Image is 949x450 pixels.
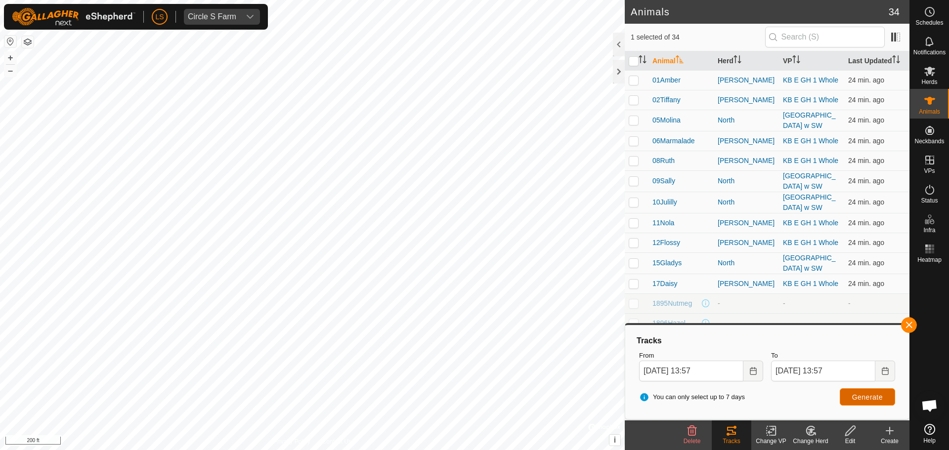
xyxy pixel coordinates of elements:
[12,8,135,26] img: Gallagher Logo
[4,65,16,77] button: –
[915,391,945,420] div: Open chat
[848,137,884,145] span: Sep 12, 2025, 1:33 PM
[652,156,675,166] span: 08Ruth
[848,116,884,124] span: Sep 12, 2025, 1:33 PM
[848,219,884,227] span: Sep 12, 2025, 1:33 PM
[639,57,647,65] p-sorticon: Activate to sort
[743,361,763,381] button: Choose Date
[830,437,870,446] div: Edit
[718,115,775,125] div: North
[718,218,775,228] div: [PERSON_NAME]
[240,9,260,25] div: dropdown trigger
[791,437,830,446] div: Change Herd
[915,20,943,26] span: Schedules
[917,257,942,263] span: Heatmap
[652,279,678,289] span: 17Daisy
[718,95,775,105] div: [PERSON_NAME]
[714,51,779,71] th: Herd
[923,227,935,233] span: Infra
[783,239,838,246] a: KB E GH 1 Whole
[718,298,775,309] div: -
[921,198,938,204] span: Status
[718,420,775,430] div: [PERSON_NAME]
[652,115,681,125] span: 05Molina
[783,254,836,272] a: [GEOGRAPHIC_DATA] w SW
[614,436,616,444] span: i
[652,420,680,430] span: 25Naomi
[652,75,681,85] span: 01Amber
[652,298,692,309] span: 1895Nutmeg
[733,57,741,65] p-sorticon: Activate to sort
[848,96,884,104] span: Sep 12, 2025, 1:33 PM
[155,12,164,22] span: LS
[779,51,844,71] th: VP
[652,176,675,186] span: 09Sally
[848,259,884,267] span: Sep 12, 2025, 1:33 PM
[684,438,701,445] span: Delete
[676,57,684,65] p-sorticon: Activate to sort
[631,6,889,18] h2: Animals
[765,27,885,47] input: Search (S)
[718,197,775,207] div: North
[848,157,884,164] span: Sep 12, 2025, 1:33 PM
[771,351,895,361] label: To
[609,435,620,446] button: i
[22,36,34,48] button: Map Layers
[184,9,240,25] span: Circle S Farm
[840,388,895,406] button: Generate
[921,79,937,85] span: Herds
[652,136,695,146] span: 06Marmalade
[718,258,775,268] div: North
[635,335,899,347] div: Tracks
[783,280,838,287] a: KB E GH 1 Whole
[639,351,763,361] label: From
[273,437,310,446] a: Privacy Policy
[652,197,677,207] span: 10Julilly
[924,168,935,174] span: VPs
[4,52,16,64] button: +
[718,156,775,166] div: [PERSON_NAME]
[322,437,351,446] a: Contact Us
[848,198,884,206] span: Sep 12, 2025, 1:33 PM
[783,76,838,84] a: KB E GH 1 Whole
[648,51,714,71] th: Animal
[848,319,851,327] span: -
[718,318,775,328] div: -
[652,218,674,228] span: 11Nola
[914,138,944,144] span: Neckbands
[910,420,949,448] a: Help
[783,219,838,227] a: KB E GH 1 Whole
[718,279,775,289] div: [PERSON_NAME]
[848,299,851,307] span: -
[718,176,775,186] div: North
[718,238,775,248] div: [PERSON_NAME]
[783,111,836,129] a: [GEOGRAPHIC_DATA] w SW
[913,49,946,55] span: Notifications
[919,109,940,115] span: Animals
[652,318,686,328] span: 1896Hazel
[783,299,785,307] app-display-virtual-paddock-transition: -
[639,392,745,402] span: You can only select up to 7 days
[792,57,800,65] p-sorticon: Activate to sort
[783,137,838,145] a: KB E GH 1 Whole
[892,57,900,65] p-sorticon: Activate to sort
[652,238,680,248] span: 12Flossy
[783,319,785,327] app-display-virtual-paddock-transition: -
[889,4,900,19] span: 34
[848,280,884,287] span: Sep 12, 2025, 1:33 PM
[783,96,838,104] a: KB E GH 1 Whole
[870,437,909,446] div: Create
[188,13,236,21] div: Circle S Farm
[783,193,836,211] a: [GEOGRAPHIC_DATA] w SW
[718,75,775,85] div: [PERSON_NAME]
[783,172,836,190] a: [GEOGRAPHIC_DATA] w SW
[848,76,884,84] span: Sep 12, 2025, 1:33 PM
[848,177,884,185] span: Sep 12, 2025, 1:33 PM
[652,258,682,268] span: 15Gladys
[652,95,681,105] span: 02Tiffany
[923,438,936,444] span: Help
[783,157,838,164] a: KB E GH 1 Whole
[751,437,791,446] div: Change VP
[712,437,751,446] div: Tracks
[718,136,775,146] div: [PERSON_NAME]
